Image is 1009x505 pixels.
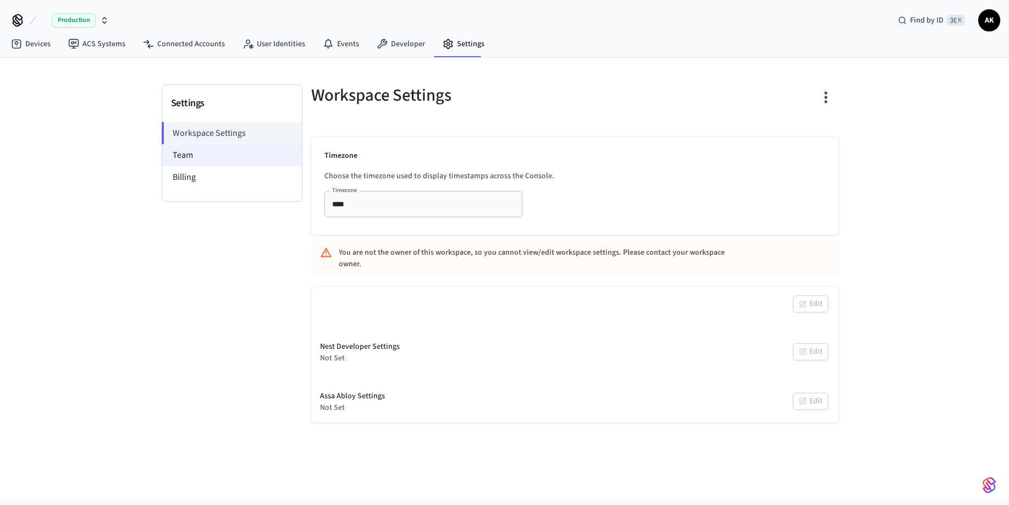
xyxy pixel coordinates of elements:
[324,150,826,162] p: Timezone
[320,353,400,364] div: Not Set
[59,34,134,54] a: ACS Systems
[332,186,357,194] label: Timezone
[134,34,234,54] a: Connected Accounts
[889,10,974,30] div: Find by ID⌘ K
[162,166,302,188] li: Billing
[979,10,999,30] span: AK
[983,476,996,494] img: SeamLogoGradient.69752ec5.svg
[162,144,302,166] li: Team
[320,341,400,353] div: Nest Developer Settings
[162,122,302,144] li: Workspace Settings
[910,15,944,26] span: Find by ID
[368,34,434,54] a: Developer
[314,34,368,54] a: Events
[52,13,96,28] span: Production
[320,402,385,414] div: Not Set
[434,34,493,54] a: Settings
[171,96,293,111] h3: Settings
[311,84,569,107] h5: Workspace Settings
[978,9,1000,31] button: AK
[947,15,965,26] span: ⌘ K
[339,243,747,275] div: You are not the owner of this workspace, so you cannot view/edit workspace settings. Please conta...
[2,34,59,54] a: Devices
[234,34,314,54] a: User Identities
[324,171,826,182] p: Choose the timezone used to display timestamps across the Console.
[320,391,385,402] div: Assa Abloy Settings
